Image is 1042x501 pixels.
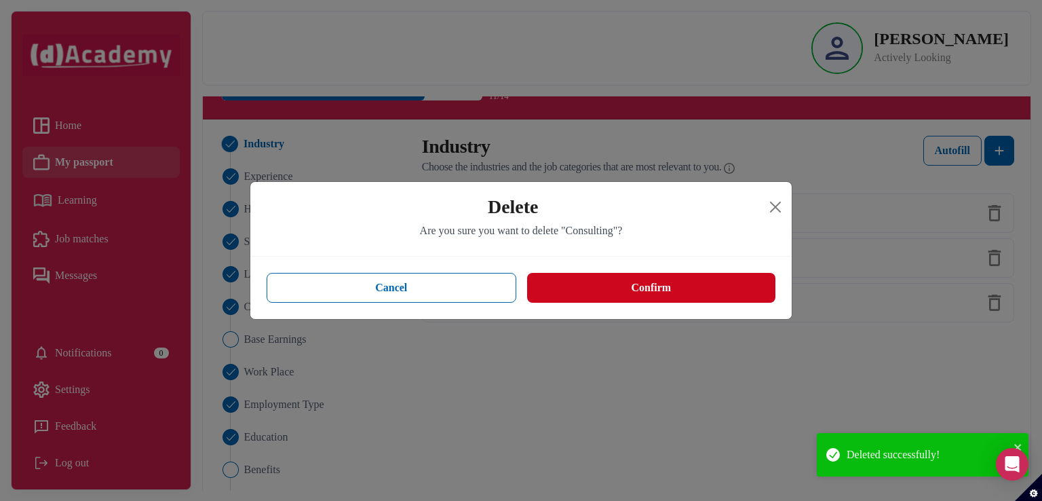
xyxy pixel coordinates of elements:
button: Confirm [527,273,775,303]
button: Cancel [267,273,516,303]
div: Open Intercom Messenger [996,448,1028,481]
span: Are you sure you want to delete "Consulting"? [420,224,623,237]
div: Deleted successfully! [847,447,1009,463]
div: Delete [261,193,765,221]
button: Set cookie preferences [1015,474,1042,501]
button: close [1014,439,1023,455]
button: Close [765,196,786,218]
